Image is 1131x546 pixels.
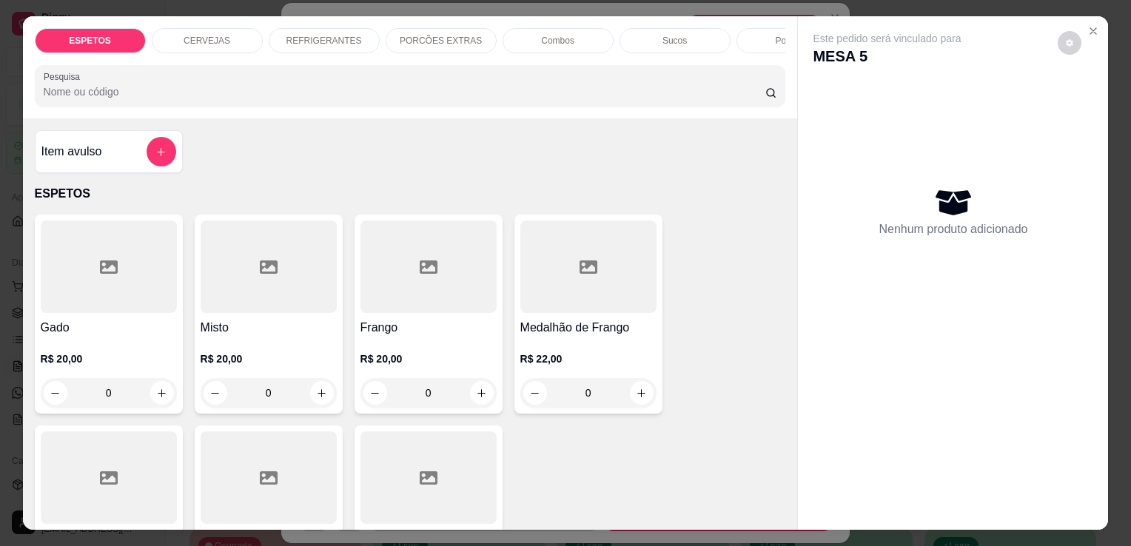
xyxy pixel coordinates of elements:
button: Close [1081,19,1105,43]
button: decrease-product-quantity [44,381,67,405]
p: R$ 20,00 [360,351,497,366]
h4: Item avulso [41,143,102,161]
p: ESPETOS [35,185,786,203]
h4: Misto [201,319,337,337]
button: decrease-product-quantity [204,381,227,405]
button: increase-product-quantity [150,381,174,405]
p: Porções [776,35,808,47]
p: CERVEJAS [184,35,230,47]
p: Este pedido será vinculado para [813,31,961,46]
p: R$ 20,00 [41,351,177,366]
button: decrease-product-quantity [363,381,387,405]
button: increase-product-quantity [310,381,334,405]
h4: Medalhão de Frango [520,319,657,337]
p: Nenhum produto adicionado [879,220,1027,238]
h4: Gado [41,319,177,337]
p: R$ 22,00 [520,351,657,366]
input: Pesquisa [44,84,765,99]
p: Combos [541,35,574,47]
p: REFRIGERANTES [286,35,362,47]
button: decrease-product-quantity [1058,31,1081,55]
p: ESPETOS [69,35,110,47]
button: increase-product-quantity [470,381,494,405]
p: PORCÕES EXTRAS [400,35,482,47]
p: MESA 5 [813,46,961,67]
p: R$ 20,00 [201,351,337,366]
button: decrease-product-quantity [523,381,547,405]
label: Pesquisa [44,70,85,83]
p: Sucos [662,35,687,47]
button: add-separate-item [147,137,176,166]
button: increase-product-quantity [630,381,654,405]
h4: Frango [360,319,497,337]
